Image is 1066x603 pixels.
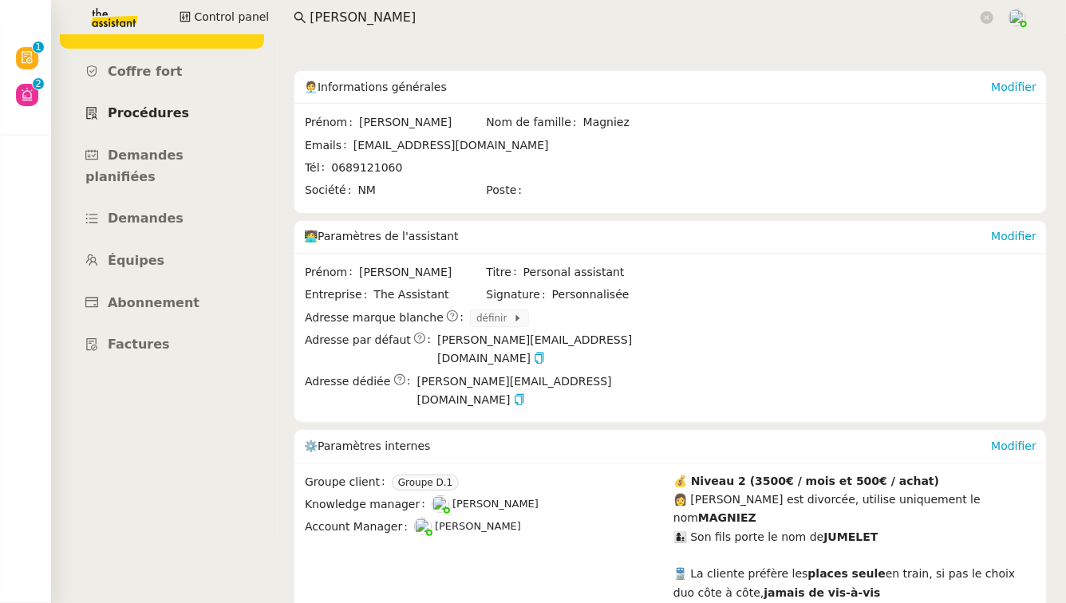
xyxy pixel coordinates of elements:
[552,286,630,304] span: Personnalisée
[991,81,1036,93] a: Modifier
[60,53,264,91] a: Coffre fort
[60,137,264,195] a: Demandes planifiées
[108,295,199,310] span: Abonnement
[437,331,666,368] span: [PERSON_NAME][EMAIL_ADDRESS][DOMAIN_NAME]
[108,337,170,352] span: Factures
[991,439,1036,452] a: Modifier
[60,200,264,238] a: Demandes
[305,372,390,391] span: Adresse dédiée
[698,511,756,524] strong: MAGNIEZ
[194,8,269,26] span: Control panel
[764,586,880,599] strong: jamais de vis-à-vis
[35,78,41,93] p: 2
[318,230,459,242] span: Paramètres de l'assistant
[310,7,977,29] input: Rechercher
[33,78,44,89] nz-badge-sup: 2
[305,495,432,514] span: Knowledge manager
[452,498,539,510] span: [PERSON_NAME]
[318,439,430,452] span: Paramètres internes
[487,113,583,132] span: Nom de famille
[304,430,991,462] div: ⚙️
[305,113,359,132] span: Prénom
[673,528,1036,546] div: 👩‍👦 Son fils porte le nom de
[359,113,484,132] span: [PERSON_NAME]
[305,286,373,304] span: Entreprise
[414,518,432,535] img: users%2FNTfmycKsCFdqp6LX6USf2FmuPJo2%2Favatar%2Fprofile-pic%20(1).png
[673,491,1036,528] div: 👩 [PERSON_NAME] est divorcée, utilise uniquement le nom
[108,211,184,226] span: Demandes
[60,285,264,322] a: Abonnement
[305,159,331,177] span: Tél
[85,148,184,184] span: Demandes planifiées
[523,263,666,282] span: Personal assistant
[60,242,264,280] a: Équipes
[823,530,878,543] strong: JUMELET
[991,230,1036,242] a: Modifier
[673,475,939,487] strong: 💰 Niveau 2 (3500€ / mois et 500€ / achat)
[35,41,41,56] p: 1
[305,309,444,327] span: Adresse marque blanche
[359,263,484,282] span: [PERSON_NAME]
[487,286,552,304] span: Signature
[108,105,189,120] span: Procédures
[108,253,164,268] span: Équipes
[1009,9,1026,26] img: users%2FPPrFYTsEAUgQy5cK5MCpqKbOX8K2%2Favatar%2FCapture%20d%E2%80%99e%CC%81cran%202023-06-05%20a%...
[305,181,357,199] span: Société
[305,331,411,349] span: Adresse par défaut
[304,221,991,253] div: 🧑‍💻
[432,495,449,513] img: users%2FoFdbodQ3TgNoWt9kP3GXAs5oaCq1%2Favatar%2Fprofile-pic.png
[33,41,44,53] nz-badge-sup: 1
[357,181,484,199] span: NM
[373,286,484,304] span: The Assistant
[305,263,359,282] span: Prénom
[353,139,549,152] span: [EMAIL_ADDRESS][DOMAIN_NAME]
[304,71,991,103] div: 🧑‍💼
[435,520,521,532] span: [PERSON_NAME]
[60,95,264,132] a: Procédures
[476,310,513,326] span: définir
[305,136,353,155] span: Emails
[673,565,1036,602] div: 🚆 La cliente préfère les en train, si pas le choix duo côte à côte,
[305,473,392,491] span: Groupe client
[170,6,278,29] button: Control panel
[108,64,183,79] span: Coffre fort
[583,113,666,132] span: Magniez
[331,161,402,174] span: 0689121060
[487,263,523,282] span: Titre
[305,518,414,536] span: Account Manager
[392,475,459,491] nz-tag: Groupe D.1
[487,181,529,199] span: Poste
[808,567,886,580] strong: places seule
[417,372,666,410] span: [PERSON_NAME][EMAIL_ADDRESS][DOMAIN_NAME]
[318,81,447,93] span: Informations générales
